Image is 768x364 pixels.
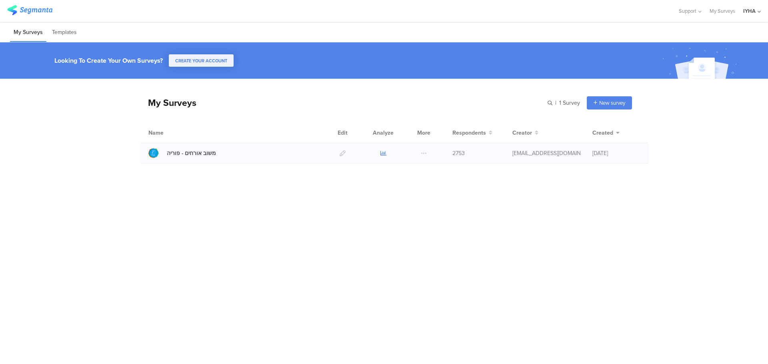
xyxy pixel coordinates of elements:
[10,23,46,42] li: My Surveys
[175,58,227,64] span: CREATE YOUR ACCOUNT
[512,129,538,137] button: Creator
[743,7,756,15] div: IYHA
[592,129,613,137] span: Created
[679,7,696,15] span: Support
[415,123,432,143] div: More
[599,99,625,107] span: New survey
[148,148,216,158] a: משוב אורחים - פוריה
[7,5,52,15] img: segmanta logo
[660,45,742,81] img: create_account_image.svg
[169,54,234,67] button: CREATE YOUR ACCOUNT
[559,99,580,107] span: 1 Survey
[592,129,620,137] button: Created
[54,56,163,65] div: Looking To Create Your Own Surveys?
[148,129,196,137] div: Name
[554,99,558,107] span: |
[334,123,351,143] div: Edit
[140,96,196,109] div: My Surveys
[371,123,395,143] div: Analyze
[452,129,486,137] span: Respondents
[452,129,492,137] button: Respondents
[452,149,465,157] span: 2753
[512,149,580,157] div: ofir@iyha.org.il
[512,129,532,137] span: Creator
[48,23,80,42] li: Templates
[167,149,216,157] div: משוב אורחים - פוריה
[592,149,640,157] div: [DATE]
